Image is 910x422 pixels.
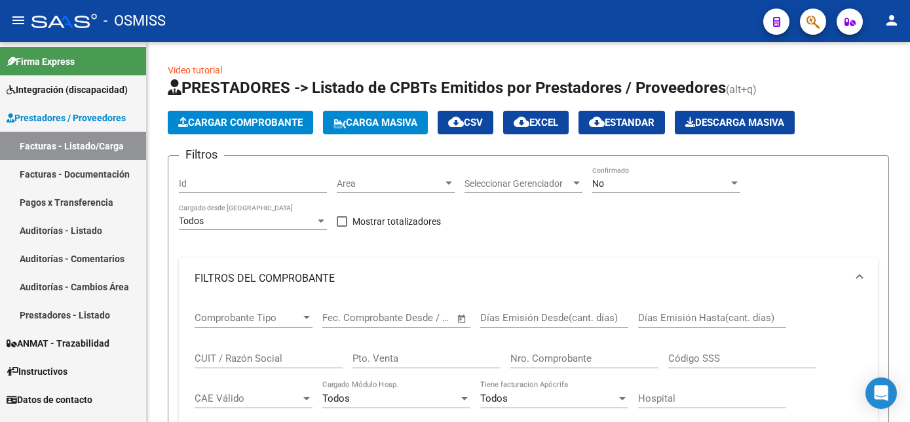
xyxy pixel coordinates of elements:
[589,114,605,130] mat-icon: cloud_download
[7,393,92,407] span: Datos de contacto
[352,214,441,229] span: Mostrar totalizadores
[168,79,726,97] span: PRESTADORES -> Listado de CPBTs Emitidos por Prestadores / Proveedores
[10,12,26,28] mat-icon: menu
[179,145,224,164] h3: Filtros
[592,178,604,189] span: No
[7,54,75,69] span: Firma Express
[589,117,654,128] span: Estandar
[179,216,204,226] span: Todos
[179,258,878,299] mat-expansion-panel-header: FILTROS DEL COMPROBANTE
[503,111,569,134] button: EXCEL
[178,117,303,128] span: Cargar Comprobante
[438,111,493,134] button: CSV
[726,83,757,96] span: (alt+q)
[104,7,166,35] span: - OSMISS
[7,83,128,97] span: Integración (discapacidad)
[195,312,301,324] span: Comprobante Tipo
[333,117,417,128] span: Carga Masiva
[464,178,571,189] span: Seleccionar Gerenciador
[514,114,529,130] mat-icon: cloud_download
[323,111,428,134] button: Carga Masiva
[377,312,440,324] input: End date
[675,111,795,134] app-download-masive: Descarga masiva de comprobantes (adjuntos)
[168,111,313,134] button: Cargar Comprobante
[455,311,470,326] button: Open calendar
[7,364,67,379] span: Instructivos
[195,393,301,404] span: CAE Válido
[168,65,222,75] a: Video tutorial
[685,117,784,128] span: Descarga Masiva
[578,111,665,134] button: Estandar
[865,377,897,409] div: Open Intercom Messenger
[448,117,483,128] span: CSV
[675,111,795,134] button: Descarga Masiva
[7,336,109,351] span: ANMAT - Trazabilidad
[514,117,558,128] span: EXCEL
[884,12,900,28] mat-icon: person
[7,111,126,125] span: Prestadores / Proveedores
[337,178,443,189] span: Area
[322,312,365,324] input: Start date
[322,393,350,404] span: Todos
[448,114,464,130] mat-icon: cloud_download
[195,271,846,286] mat-panel-title: FILTROS DEL COMPROBANTE
[480,393,508,404] span: Todos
